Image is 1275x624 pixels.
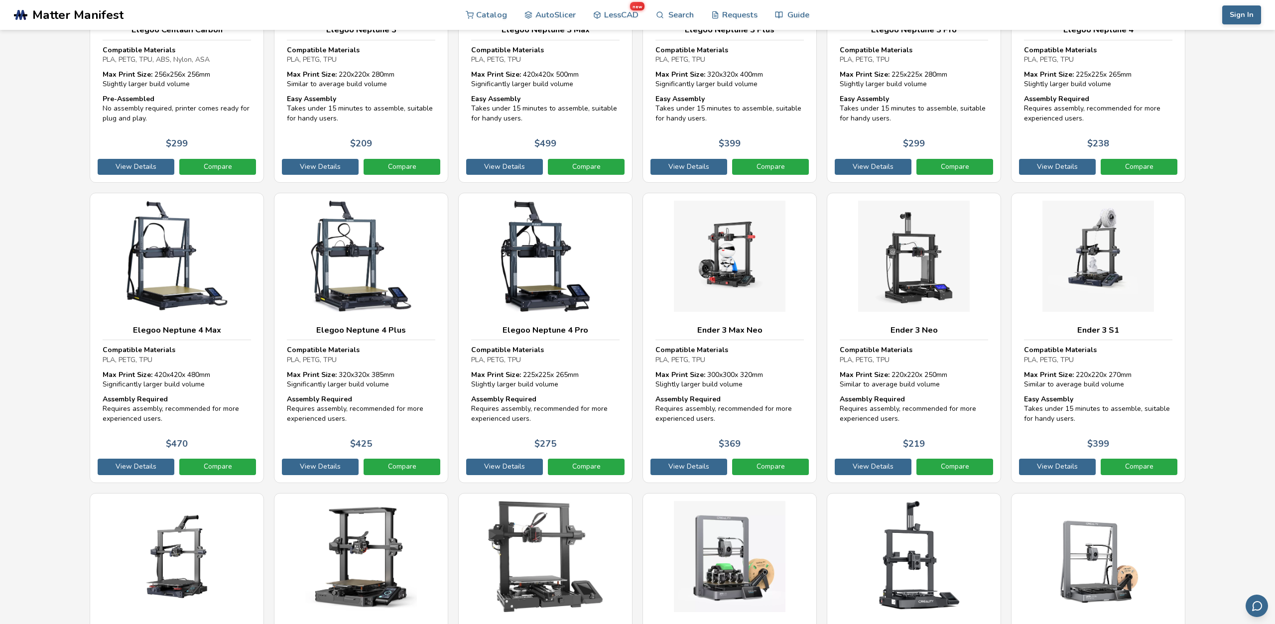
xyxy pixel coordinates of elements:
[1019,459,1096,475] a: View Details
[103,45,175,55] strong: Compatible Materials
[1024,394,1172,424] div: Takes under 15 minutes to assemble, suitable for handy users.
[1101,459,1177,475] a: Compare
[287,370,435,389] div: 320 x 320 x 385 mm Significantly larger build volume
[650,459,727,475] a: View Details
[471,325,620,335] h3: Elegoo Neptune 4 Pro
[916,159,993,175] a: Compare
[350,439,372,449] p: $ 425
[655,45,728,55] strong: Compatible Materials
[1246,595,1268,617] button: Send feedback via email
[103,355,152,365] span: PLA, PETG, TPU
[732,159,809,175] a: Compare
[471,94,520,104] strong: Easy Assembly
[1024,345,1097,355] strong: Compatible Materials
[1024,70,1074,79] strong: Max Print Size:
[840,325,988,335] h3: Ender 3 Neo
[840,70,988,89] div: 225 x 225 x 280 mm Slightly larger build volume
[719,138,741,149] p: $ 399
[287,325,435,335] h3: Elegoo Neptune 4 Plus
[655,25,804,35] h3: Elegoo Neptune 3 Plus
[534,138,556,149] p: $ 499
[103,25,251,35] h3: Elegoo Centauri Carbon
[1024,325,1172,335] h3: Ender 3 S1
[287,70,337,79] strong: Max Print Size:
[840,55,890,64] span: PLA, PETG, TPU
[166,138,188,149] p: $ 299
[655,370,804,389] div: 300 x 300 x 320 mm Slightly larger build volume
[655,345,728,355] strong: Compatible Materials
[364,459,440,475] a: Compare
[103,70,251,89] div: 256 x 256 x 256 mm Slightly larger build volume
[287,94,435,124] div: Takes under 15 minutes to assemble, suitable for handy users.
[364,159,440,175] a: Compare
[103,94,154,104] strong: Pre-Assembled
[179,459,256,475] a: Compare
[732,459,809,475] a: Compare
[471,370,521,379] strong: Max Print Size:
[287,345,360,355] strong: Compatible Materials
[840,394,905,404] strong: Assembly Required
[471,55,521,64] span: PLA, PETG, TPU
[1222,5,1261,24] button: Sign In
[98,459,174,475] a: View Details
[655,70,705,79] strong: Max Print Size:
[1024,370,1074,379] strong: Max Print Size:
[287,355,337,365] span: PLA, PETG, TPU
[282,459,359,475] a: View Details
[1024,25,1172,35] h3: Elegoo Neptune 4
[655,394,804,424] div: Requires assembly, recommended for more experienced users.
[655,370,705,379] strong: Max Print Size:
[471,70,620,89] div: 420 x 420 x 500 mm Significantly larger build volume
[466,459,543,475] a: View Details
[103,394,168,404] strong: Assembly Required
[287,55,337,64] span: PLA, PETG, TPU
[903,138,925,149] p: $ 299
[1024,55,1074,64] span: PLA, PETG, TPU
[840,94,889,104] strong: Easy Assembly
[650,159,727,175] a: View Details
[655,355,705,365] span: PLA, PETG, TPU
[1024,370,1172,389] div: 220 x 220 x 270 mm Similar to average build volume
[840,345,912,355] strong: Compatible Materials
[471,45,544,55] strong: Compatible Materials
[274,193,448,483] a: Elegoo Neptune 4 PlusCompatible MaterialsPLA, PETG, TPUMax Print Size: 320x320x 385mmSignificantl...
[840,355,890,365] span: PLA, PETG, TPU
[90,193,264,483] a: Elegoo Neptune 4 MaxCompatible MaterialsPLA, PETG, TPUMax Print Size: 420x420x 480mmSignificantly...
[458,193,633,483] a: Elegoo Neptune 4 ProCompatible MaterialsPLA, PETG, TPUMax Print Size: 225x225x 265mmSlightly larg...
[1024,70,1172,89] div: 225 x 225 x 265 mm Slightly larger build volume
[1024,45,1097,55] strong: Compatible Materials
[1024,355,1074,365] span: PLA, PETG, TPU
[840,370,890,379] strong: Max Print Size:
[840,94,988,124] div: Takes under 15 minutes to assemble, suitable for handy users.
[98,159,174,175] a: View Details
[282,159,359,175] a: View Details
[350,138,372,149] p: $ 209
[642,193,817,483] a: Ender 3 Max NeoCompatible MaterialsPLA, PETG, TPUMax Print Size: 300x300x 320mmSlightly larger bu...
[1024,94,1089,104] strong: Assembly Required
[287,25,435,35] h3: Elegoo Neptune 3
[840,70,890,79] strong: Max Print Size:
[103,370,251,389] div: 420 x 420 x 480 mm Significantly larger build volume
[287,370,337,379] strong: Max Print Size:
[1087,439,1109,449] p: $ 399
[471,355,521,365] span: PLA, PETG, TPU
[103,94,251,124] div: No assembly required, printer comes ready for plug and play.
[287,394,435,424] div: Requires assembly, recommended for more experienced users.
[179,159,256,175] a: Compare
[471,25,620,35] h3: Elegoo Neptune 3 Max
[103,345,175,355] strong: Compatible Materials
[1024,94,1172,124] div: Requires assembly, recommended for more experienced users.
[548,159,625,175] a: Compare
[916,459,993,475] a: Compare
[655,325,804,335] h3: Ender 3 Max Neo
[471,370,620,389] div: 225 x 225 x 265 mm Slightly larger build volume
[655,70,804,89] div: 320 x 320 x 400 mm Significantly larger build volume
[655,394,721,404] strong: Assembly Required
[466,159,543,175] a: View Details
[1024,394,1073,404] strong: Easy Assembly
[840,45,912,55] strong: Compatible Materials
[1019,159,1096,175] a: View Details
[287,70,435,89] div: 220 x 220 x 280 mm Similar to average build volume
[840,394,988,424] div: Requires assembly, recommended for more experienced users.
[287,394,352,404] strong: Assembly Required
